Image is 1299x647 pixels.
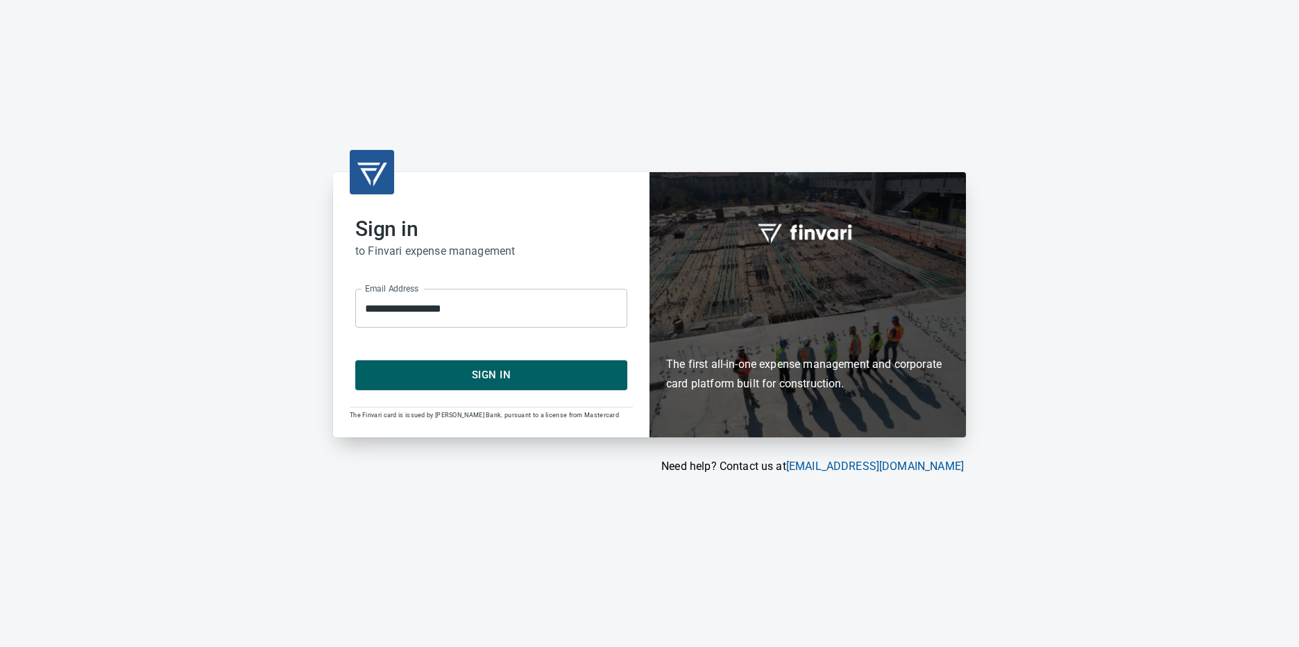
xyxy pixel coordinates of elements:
h2: Sign in [355,217,627,242]
img: fullword_logo_white.png [756,216,860,248]
h6: The first all-in-one expense management and corporate card platform built for construction. [666,274,949,394]
div: Finvari [649,172,966,437]
span: The Finvari card is issued by [PERSON_NAME] Bank, pursuant to a license from Mastercard [350,412,619,419]
img: transparent_logo.png [355,156,389,189]
h6: to Finvari expense management [355,242,627,261]
span: Sign In [371,366,612,384]
a: [EMAIL_ADDRESS][DOMAIN_NAME] [786,460,964,473]
p: Need help? Contact us at [333,458,964,475]
button: Sign In [355,360,627,389]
